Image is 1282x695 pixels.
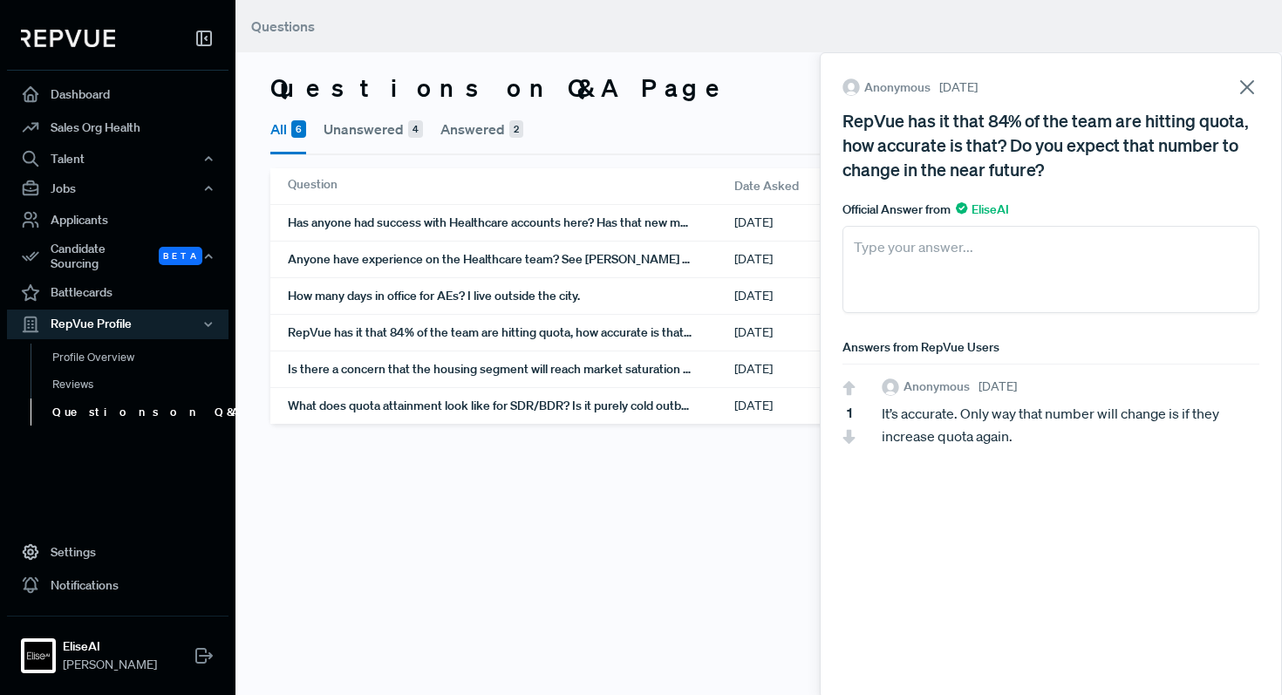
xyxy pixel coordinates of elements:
[288,242,734,277] div: Anyone have experience on the Healthcare team? See [PERSON_NAME] created a new product for health...
[440,106,523,152] button: Answered
[904,378,970,396] span: Anonymous
[31,399,252,426] a: Questions on Q&A
[288,278,734,314] div: How many days in office for AEs? I live outside the city.
[24,642,52,670] img: EliseAI
[979,378,1017,396] span: [DATE]
[63,637,157,656] strong: EliseAI
[882,403,1259,447] div: It’s accurate. Only way that number will change is if they increase quota again.
[864,78,931,97] span: Anonymous
[291,120,306,138] span: 6
[7,569,228,602] a: Notifications
[842,338,1259,357] div: Answers from RepVue Users
[159,247,202,265] span: Beta
[288,315,734,351] div: RepVue has it that 84% of the team are hitting quota, how accurate is that? Do you expect that nu...
[288,168,734,204] div: Question
[7,111,228,144] a: Sales Org Health
[734,388,891,424] div: [DATE]
[31,344,252,371] a: Profile Overview
[7,535,228,569] a: Settings
[956,201,1009,217] span: EliseAI
[7,310,228,339] button: RepVue Profile
[842,108,1259,181] div: RepVue has it that 84% of the team are hitting quota, how accurate is that? Do you expect that nu...
[734,315,891,351] div: [DATE]
[288,388,734,424] div: What does quota attainment look like for SDR/BDR? Is it purely cold outbound?
[251,17,315,35] span: Questions
[324,106,423,152] button: Unanswered
[63,656,157,674] span: [PERSON_NAME]
[7,203,228,236] a: Applicants
[270,73,731,103] h3: Questions on Q&A Page
[734,242,891,277] div: [DATE]
[847,402,852,423] span: 1
[734,168,891,204] div: Date Asked
[270,106,306,154] button: All
[7,236,228,276] div: Candidate Sourcing
[7,78,228,111] a: Dashboard
[734,351,891,387] div: [DATE]
[734,205,891,241] div: [DATE]
[408,120,423,138] span: 4
[509,120,523,138] span: 2
[7,616,228,681] a: EliseAIEliseAI[PERSON_NAME]
[21,30,115,47] img: RepVue
[842,201,1259,219] div: Official Answer from
[288,205,734,241] div: Has anyone had success with Healthcare accounts here? Has that new market been introduced yet?
[288,351,734,387] div: Is there a concern that the housing segment will reach market saturation near term? And how well ...
[939,78,978,97] span: [DATE]
[7,236,228,276] button: Candidate Sourcing Beta
[734,278,891,314] div: [DATE]
[7,276,228,310] a: Battlecards
[7,174,228,203] button: Jobs
[31,371,252,399] a: Reviews
[7,144,228,174] button: Talent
